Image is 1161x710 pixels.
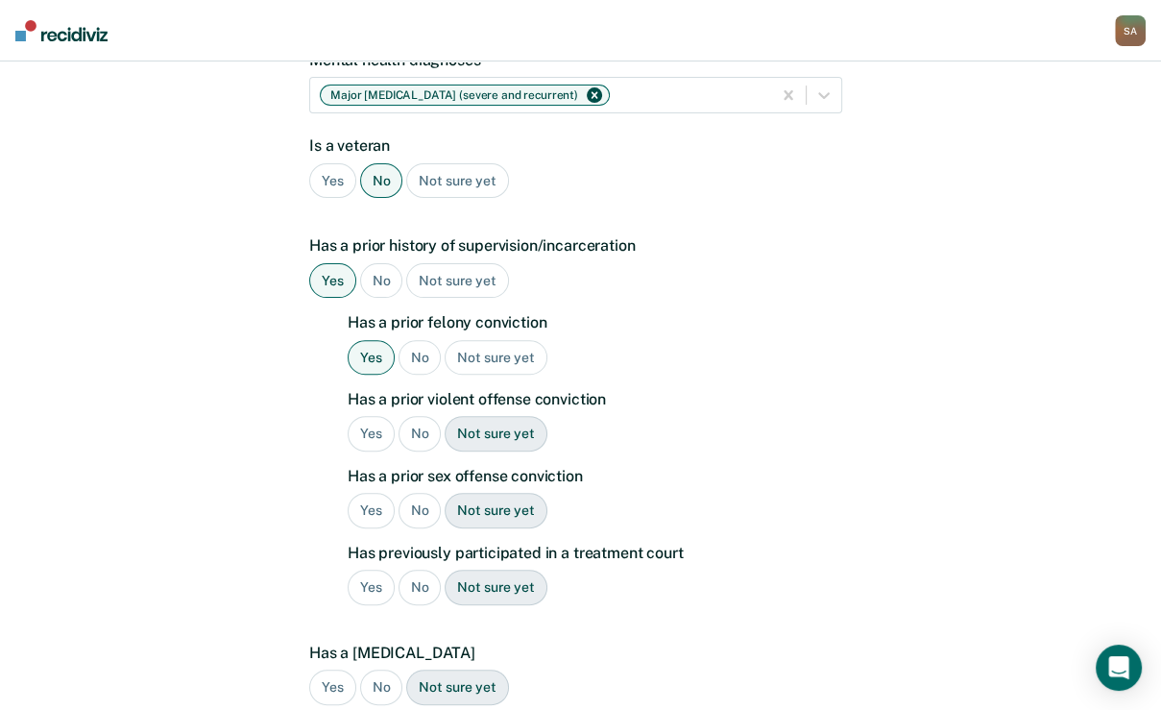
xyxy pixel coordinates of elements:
[399,570,442,605] div: No
[360,263,403,299] div: No
[445,493,546,528] div: Not sure yet
[360,670,403,705] div: No
[406,163,508,199] div: Not sure yet
[445,416,546,452] div: Not sure yet
[348,313,842,331] label: Has a prior felony conviction
[348,544,842,562] label: Has previously participated in a treatment court
[445,570,546,605] div: Not sure yet
[348,340,395,376] div: Yes
[399,340,442,376] div: No
[309,136,842,155] label: Is a veteran
[406,263,508,299] div: Not sure yet
[309,670,356,705] div: Yes
[348,467,842,485] label: Has a prior sex offense conviction
[348,570,395,605] div: Yes
[1096,645,1142,691] div: Open Intercom Messenger
[348,390,842,408] label: Has a prior violent offense conviction
[309,236,842,255] label: Has a prior history of supervision/incarceration
[325,86,581,105] div: Major [MEDICAL_DATA] (severe and recurrent)
[1115,15,1146,46] div: S A
[309,263,356,299] div: Yes
[348,493,395,528] div: Yes
[309,644,842,662] label: Has a [MEDICAL_DATA]
[584,88,605,102] div: Remove Major Depressive Disorder (severe and recurrent)
[309,163,356,199] div: Yes
[15,20,108,41] img: Recidiviz
[406,670,508,705] div: Not sure yet
[399,493,442,528] div: No
[445,340,546,376] div: Not sure yet
[348,416,395,452] div: Yes
[360,163,403,199] div: No
[399,416,442,452] div: No
[1115,15,1146,46] button: SA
